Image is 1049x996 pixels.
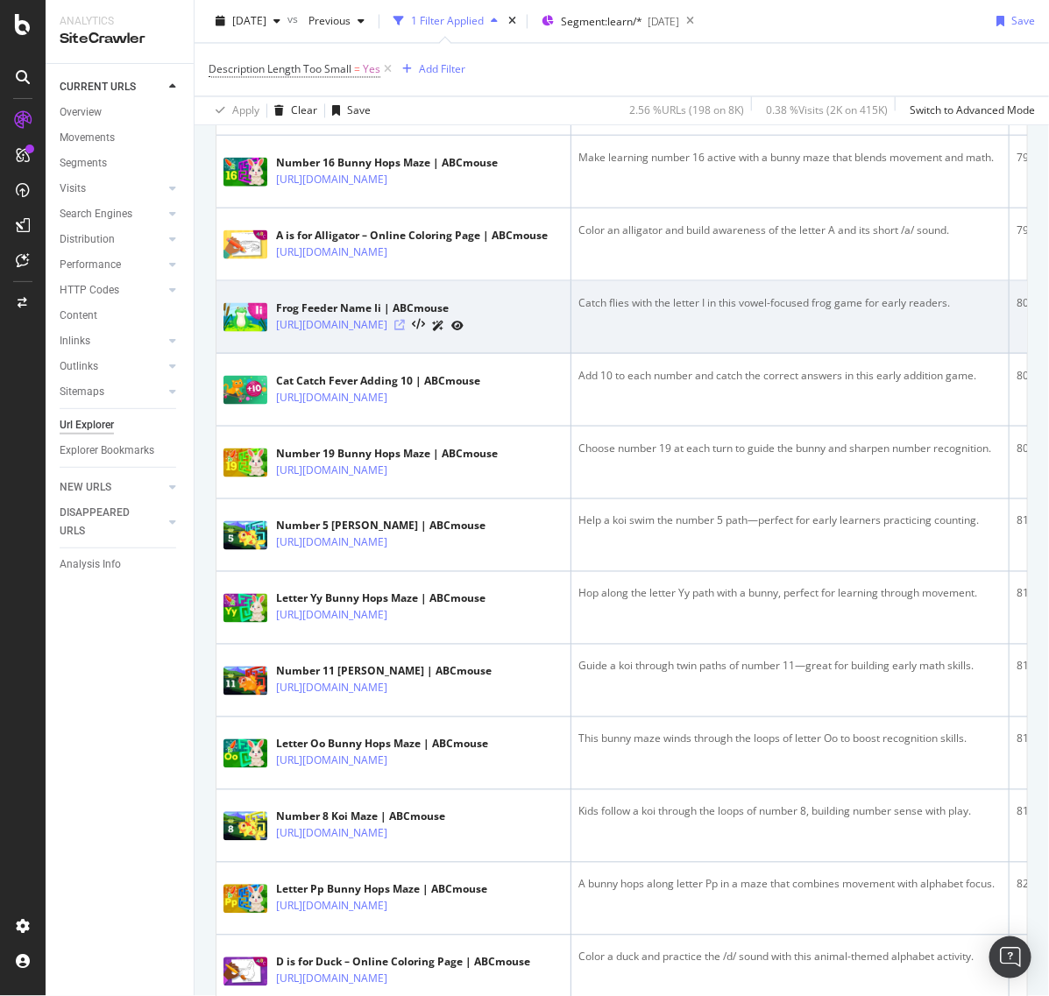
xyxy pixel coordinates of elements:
div: NEW URLS [60,478,111,497]
a: Sitemaps [60,383,164,401]
div: Letter Pp Bunny Hops Maze | ABCmouse [276,881,487,897]
a: [URL][DOMAIN_NAME] [276,388,387,406]
div: 1 Filter Applied [411,13,484,28]
div: Movements [60,129,115,147]
a: Content [60,307,181,325]
a: [URL][DOMAIN_NAME] [276,170,387,187]
div: Switch to Advanced Mode [910,102,1035,117]
div: Overview [60,103,102,122]
a: NEW URLS [60,478,164,497]
a: Search Engines [60,205,164,223]
div: Number 11 [PERSON_NAME] | ABCmouse [276,663,492,679]
button: Clear [267,96,317,124]
div: Letter Yy Bunny Hops Maze | ABCmouse [276,590,486,606]
div: Frog Feeder Name Ii | ABCmouse [276,300,464,315]
img: main image [223,811,267,840]
a: [URL][DOMAIN_NAME] [276,461,387,478]
img: main image [223,375,267,404]
a: [URL][DOMAIN_NAME] [276,679,387,696]
a: URL Inspection [451,315,464,334]
div: Clear [291,102,317,117]
div: Number 8 Koi Maze | ABCmouse [276,809,464,824]
img: main image [223,230,267,258]
div: Save [1011,13,1035,28]
a: Overview [60,103,181,122]
div: Cat Catch Fever Adding 10 | ABCmouse [276,372,480,388]
span: = [354,61,360,76]
div: Content [60,307,97,325]
a: Visit Online Page [394,319,405,329]
img: main image [223,884,267,913]
button: Apply [209,96,259,124]
div: Letter Oo Bunny Hops Maze | ABCmouse [276,736,488,752]
a: Visits [60,180,164,198]
div: Number 16 Bunny Hops Maze | ABCmouse [276,154,498,170]
a: CURRENT URLS [60,78,164,96]
img: main image [223,738,267,767]
div: Outlinks [60,357,98,376]
span: vs [287,11,301,26]
div: Url Explorer [60,416,114,434]
div: Choose number 19 at each turn to guide the bunny and sharpen number recognition. [578,440,1002,456]
div: Number 19 Bunny Hops Maze | ABCmouse [276,445,498,461]
div: Visits [60,180,86,198]
div: A is for Alligator – Online Coloring Page | ABCmouse [276,227,548,243]
div: Segments [60,154,107,173]
div: Distribution [60,230,115,249]
button: 1 Filter Applied [386,7,505,35]
div: Search Engines [60,205,132,223]
div: Color a duck and practice the /d/ sound with this animal-themed alphabet activity. [578,949,1002,964]
a: Performance [60,256,164,274]
div: DISAPPEARED URLS [60,504,148,540]
a: [URL][DOMAIN_NAME] [276,533,387,551]
div: Open Intercom Messenger [989,936,1031,978]
button: [DATE] [209,7,287,35]
a: Segments [60,154,181,173]
button: Save [989,7,1035,35]
a: Outlinks [60,357,164,376]
a: Inlinks [60,332,164,350]
span: Previous [301,13,351,28]
div: Catch flies with the letter I in this vowel-focused frog game for early readers. [578,294,1002,310]
div: 2.56 % URLs ( 198 on 8K ) [629,102,744,117]
div: Make learning number 16 active with a bunny maze that blends movement and math. [578,149,1002,165]
div: Add 10 to each number and catch the correct answers in this early addition game. [578,367,1002,383]
a: [URL][DOMAIN_NAME] [276,315,387,333]
div: D is for Duck – Online Coloring Page | ABCmouse [276,954,530,970]
div: 0.38 % Visits ( 2K on 415K ) [766,102,888,117]
span: Yes [363,57,380,81]
div: Apply [232,102,259,117]
div: Guide a koi through twin paths of number 11—great for building early math skills. [578,658,1002,674]
button: View HTML Source [412,318,425,330]
a: [URL][DOMAIN_NAME] [276,752,387,769]
div: HTTP Codes [60,281,119,300]
div: Save [347,102,371,117]
a: [URL][DOMAIN_NAME] [276,824,387,842]
div: Analytics [60,14,180,29]
div: Add Filter [419,61,465,76]
div: Color an alligator and build awareness of the letter A and its short /a/ sound. [578,222,1002,237]
img: main image [223,593,267,622]
div: [DATE] [648,14,679,29]
img: main image [223,157,267,186]
span: Segment: learn/* [561,14,642,29]
div: This bunny maze winds through the loops of letter Oo to boost recognition skills. [578,731,1002,746]
button: Save [325,96,371,124]
div: SiteCrawler [60,29,180,49]
div: A bunny hops along letter Pp in a maze that combines movement with alphabet focus. [578,876,1002,892]
span: Description Length Too Small [209,61,351,76]
div: Analysis Info [60,555,121,574]
a: Analysis Info [60,555,181,574]
button: Add Filter [395,59,465,80]
img: main image [223,448,267,477]
a: HTTP Codes [60,281,164,300]
div: Hop along the letter Yy path with a bunny, perfect for learning through movement. [578,585,1002,601]
div: Inlinks [60,332,90,350]
a: Url Explorer [60,416,181,434]
a: [URL][DOMAIN_NAME] [276,606,387,624]
a: AI Url Details [432,315,444,334]
a: Distribution [60,230,164,249]
img: main image [223,666,267,695]
a: [URL][DOMAIN_NAME] [276,897,387,915]
img: main image [223,302,267,331]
